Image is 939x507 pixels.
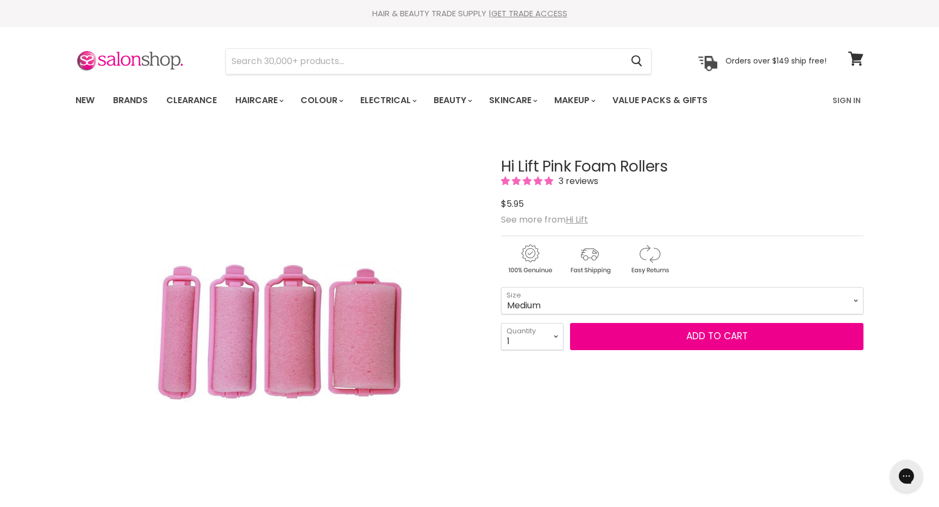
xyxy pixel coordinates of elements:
[570,323,863,350] button: Add to cart
[604,89,716,112] a: Value Packs & Gifts
[425,89,479,112] a: Beauty
[725,56,827,66] p: Orders over $149 ship free!
[352,89,423,112] a: Electrical
[62,85,877,116] nav: Main
[501,243,559,276] img: genuine.gif
[501,198,524,210] span: $5.95
[62,8,877,19] div: HAIR & BEAUTY TRADE SUPPLY |
[501,323,564,350] select: Quantity
[621,243,678,276] img: returns.gif
[501,159,863,175] h1: Hi Lift Pink Foam Rollers
[481,89,544,112] a: Skincare
[501,175,555,187] span: 5.00 stars
[622,49,651,74] button: Search
[501,213,588,226] span: See more from
[67,89,103,112] a: New
[67,85,771,116] ul: Main menu
[686,329,748,343] span: Add to cart
[226,48,652,74] form: Product
[227,89,290,112] a: Haircare
[566,213,588,226] a: Hi Lift
[105,89,156,112] a: Brands
[555,175,598,187] span: 3 reviews
[561,243,618,276] img: shipping.gif
[292,89,350,112] a: Colour
[546,89,602,112] a: Makeup
[226,49,622,74] input: Search
[826,89,867,112] a: Sign In
[885,456,928,496] iframe: Gorgias live chat messenger
[491,8,567,19] a: GET TRADE ACCESS
[158,89,225,112] a: Clearance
